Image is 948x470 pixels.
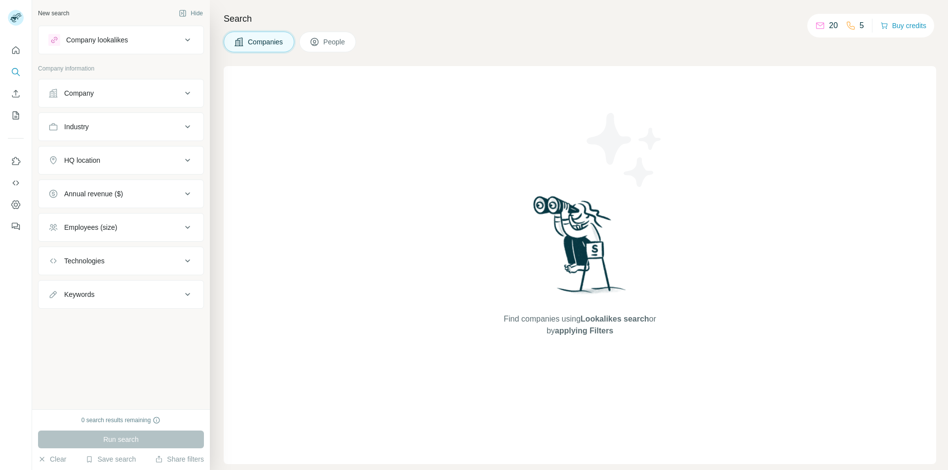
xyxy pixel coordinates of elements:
[248,37,284,47] span: Companies
[829,20,838,32] p: 20
[224,12,936,26] h4: Search
[39,28,203,52] button: Company lookalikes
[64,88,94,98] div: Company
[38,454,66,464] button: Clear
[8,41,24,59] button: Quick start
[38,64,204,73] p: Company information
[38,9,69,18] div: New search
[581,315,649,323] span: Lookalikes search
[555,326,613,335] span: applying Filters
[172,6,210,21] button: Hide
[64,122,89,132] div: Industry
[880,19,926,33] button: Buy credits
[529,193,632,303] img: Surfe Illustration - Woman searching with binoculars
[39,216,203,239] button: Employees (size)
[39,148,203,172] button: HQ location
[8,63,24,81] button: Search
[39,283,203,306] button: Keywords
[81,416,161,425] div: 0 search results remaining
[155,454,204,464] button: Share filters
[8,196,24,214] button: Dashboard
[580,106,669,194] img: Surfe Illustration - Stars
[8,152,24,170] button: Use Surfe on LinkedIn
[85,454,136,464] button: Save search
[64,222,117,232] div: Employees (size)
[39,81,203,105] button: Company
[501,313,659,337] span: Find companies using or by
[8,217,24,235] button: Feedback
[860,20,864,32] p: 5
[323,37,346,47] span: People
[64,256,105,266] div: Technologies
[64,289,94,299] div: Keywords
[64,155,100,165] div: HQ location
[66,35,128,45] div: Company lookalikes
[8,107,24,124] button: My lists
[8,174,24,192] button: Use Surfe API
[64,189,123,199] div: Annual revenue ($)
[39,115,203,139] button: Industry
[39,182,203,206] button: Annual revenue ($)
[39,249,203,273] button: Technologies
[8,85,24,103] button: Enrich CSV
